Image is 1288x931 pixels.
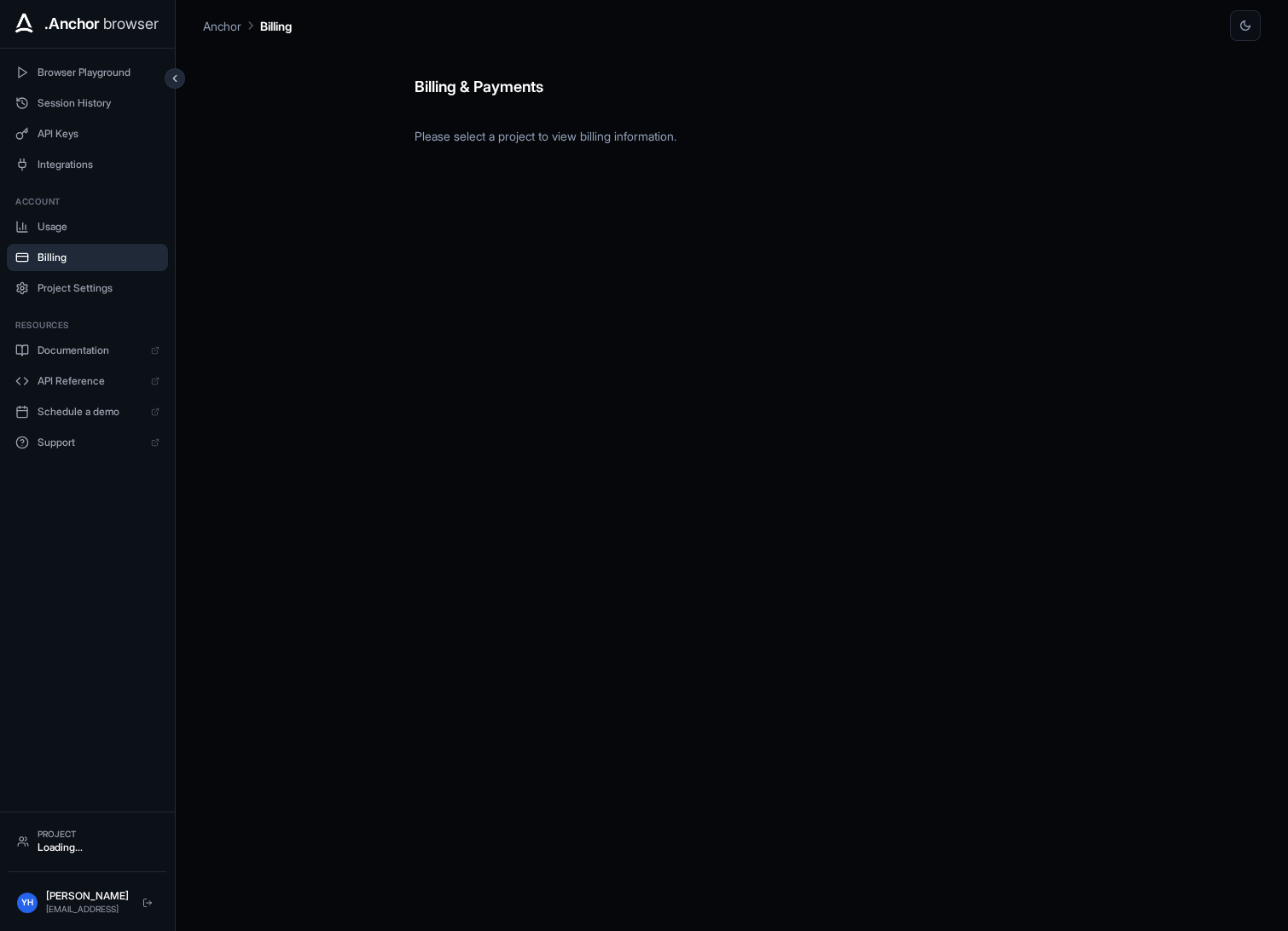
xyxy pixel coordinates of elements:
[415,113,1049,145] p: Please select a project to view billing information.
[38,251,160,264] span: Billing
[7,429,168,456] a: Support
[38,828,158,841] div: Project
[7,244,168,271] button: Billing
[7,275,168,302] button: Project Settings
[38,405,142,419] span: Schedule a demo
[38,66,160,79] span: Browser Playground
[38,436,142,449] span: Support
[21,896,33,909] span: YH
[10,10,38,38] img: Anchor Icon
[38,841,158,854] div: Loading...
[7,398,168,425] a: Schedule a demo
[7,337,168,364] a: Documentation
[415,41,1049,100] h6: Billing & Payments
[38,158,160,171] span: Integrations
[7,367,168,395] a: API Reference
[15,319,160,332] h3: Resources
[44,12,100,36] span: .Anchor
[38,281,160,295] span: Project Settings
[137,893,158,913] button: Logout
[38,374,142,388] span: API Reference
[15,195,160,208] h3: Account
[38,96,160,110] span: Session History
[203,16,292,35] nav: breadcrumb
[7,151,168,178] button: Integrations
[103,12,159,36] span: browser
[260,17,292,35] p: Billing
[46,889,129,903] div: [PERSON_NAME]
[38,127,160,141] span: API Keys
[7,90,168,117] button: Session History
[203,17,241,35] p: Anchor
[165,68,185,89] button: Collapse sidebar
[38,220,160,234] span: Usage
[7,213,168,240] button: Usage
[7,59,168,86] button: Browser Playground
[9,821,166,861] button: ProjectLoading...
[38,344,142,357] span: Documentation
[7,120,168,147] button: API Keys
[46,903,129,916] div: [EMAIL_ADDRESS]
